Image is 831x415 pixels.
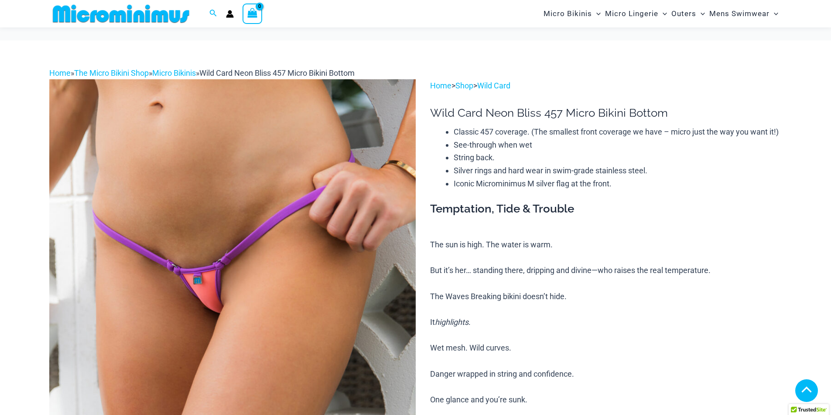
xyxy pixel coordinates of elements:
a: Mens SwimwearMenu ToggleMenu Toggle [707,3,780,25]
li: Classic 457 coverage. (The smallest front coverage we have – micro just the way you want it!) [454,125,782,138]
img: MM SHOP LOGO FLAT [49,4,193,24]
a: The Micro Bikini Shop [74,68,149,78]
a: Wild Card [477,81,510,90]
a: View Shopping Cart, empty [243,3,263,24]
a: Home [49,68,71,78]
span: Outers [671,3,696,25]
a: Shop [455,81,473,90]
h3: Temptation, Tide & Trouble [430,202,782,216]
span: » » » [49,68,355,78]
a: Home [430,81,451,90]
nav: Site Navigation [540,1,782,26]
i: highlights [435,317,469,327]
span: Wild Card Neon Bliss 457 Micro Bikini Bottom [199,68,355,78]
a: Micro BikinisMenu ToggleMenu Toggle [541,3,603,25]
li: Silver rings and hard wear in swim-grade stainless steel. [454,164,782,177]
span: Micro Bikinis [544,3,592,25]
a: Micro LingerieMenu ToggleMenu Toggle [603,3,669,25]
p: > > [430,79,782,92]
span: Micro Lingerie [605,3,658,25]
a: Micro Bikinis [152,68,196,78]
span: Menu Toggle [658,3,667,25]
span: Menu Toggle [592,3,601,25]
a: Search icon link [209,8,217,19]
span: Menu Toggle [769,3,778,25]
a: OutersMenu ToggleMenu Toggle [669,3,707,25]
li: Iconic Microminimus M silver flag at the front. [454,177,782,190]
li: See-through when wet [454,138,782,152]
span: Mens Swimwear [709,3,769,25]
h1: Wild Card Neon Bliss 457 Micro Bikini Bottom [430,106,782,120]
span: Menu Toggle [696,3,705,25]
li: String back. [454,151,782,164]
a: Account icon link [226,10,234,18]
